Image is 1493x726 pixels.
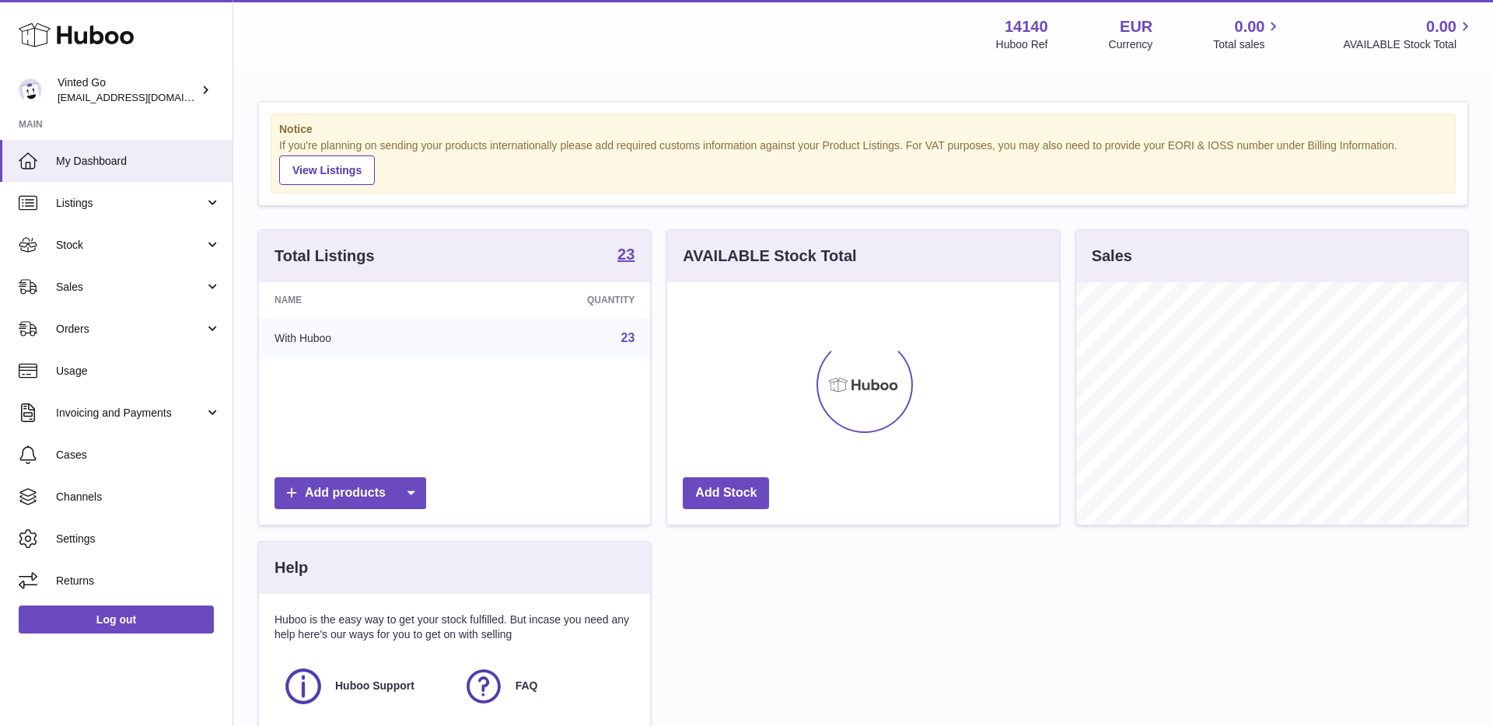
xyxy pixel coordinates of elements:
[516,679,538,693] span: FAQ
[683,246,856,267] h3: AVAILABLE Stock Total
[274,477,426,509] a: Add products
[1120,16,1152,37] strong: EUR
[621,331,635,344] a: 23
[1213,16,1282,52] a: 0.00 Total sales
[683,477,769,509] a: Add Stock
[466,282,651,318] th: Quantity
[19,79,42,102] img: giedre.bartusyte@vinted.com
[56,574,221,588] span: Returns
[274,613,635,642] p: Huboo is the easy way to get your stock fulfilled. But incase you need any help here's our ways f...
[1343,37,1474,52] span: AVAILABLE Stock Total
[56,448,221,462] span: Cases
[19,606,214,634] a: Log out
[56,490,221,504] span: Channels
[56,238,205,253] span: Stock
[274,246,375,267] h3: Total Listings
[259,282,466,318] th: Name
[279,122,1447,137] strong: Notice
[463,665,628,707] a: FAQ
[279,155,375,185] a: View Listings
[56,154,221,169] span: My Dashboard
[1109,37,1153,52] div: Currency
[1426,16,1456,37] span: 0.00
[58,75,198,105] div: Vinted Go
[56,196,205,211] span: Listings
[56,322,205,337] span: Orders
[1235,16,1265,37] span: 0.00
[279,138,1447,185] div: If you're planning on sending your products internationally please add required customs informati...
[1092,246,1132,267] h3: Sales
[996,37,1048,52] div: Huboo Ref
[259,318,466,358] td: With Huboo
[1343,16,1474,52] a: 0.00 AVAILABLE Stock Total
[56,364,221,379] span: Usage
[274,557,308,578] h3: Help
[56,280,205,295] span: Sales
[56,406,205,421] span: Invoicing and Payments
[58,91,229,103] span: [EMAIL_ADDRESS][DOMAIN_NAME]
[617,246,635,262] strong: 23
[282,665,447,707] a: Huboo Support
[617,246,635,265] a: 23
[335,679,414,693] span: Huboo Support
[1005,16,1048,37] strong: 14140
[56,532,221,546] span: Settings
[1213,37,1282,52] span: Total sales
